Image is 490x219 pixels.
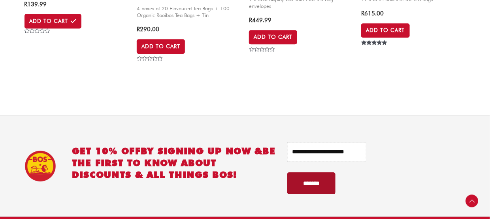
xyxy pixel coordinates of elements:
span: R [137,26,140,33]
bdi: 615.00 [361,10,384,17]
img: BOS Ice Tea [24,150,56,182]
a: Read more about “Collectable Tea Tin & Refill Pack” [24,14,81,28]
span: R [249,17,252,24]
span: R [24,1,28,8]
a: Add to cart: “Organic Rooibos Tea & Variety Flavoured Tea combo + FREE TEA TIN” [137,39,185,53]
a: Add to cart: “Organic Rooibos Tea Refill 12 boxes” [361,23,409,38]
bdi: 449.99 [249,17,271,24]
span: 4 boxes of 20 Flavoured Tea Bags + 100 Organic Rooibos Tea Bags + Tin [137,5,241,19]
span: BY SIGNING UP NOW & [141,145,263,156]
bdi: 290.00 [137,26,159,33]
a: Add to cart: “Organic Rooibos Tagged Envelope Tea Bags” [249,30,297,44]
h2: GET 10% OFF be the first to know about discounts & all things BOS! [72,145,276,181]
span: R [361,10,364,17]
span: Rated out of 5 [361,40,388,63]
bdi: 139.99 [24,1,47,8]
